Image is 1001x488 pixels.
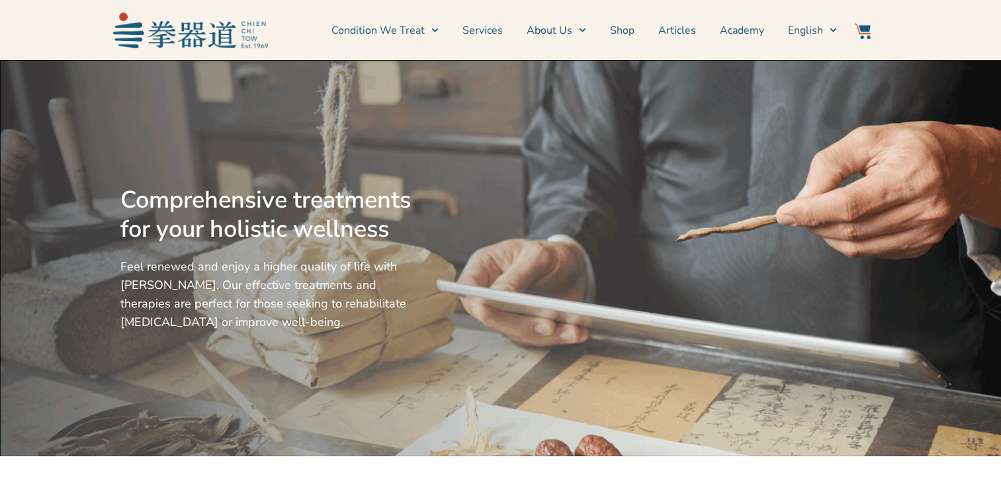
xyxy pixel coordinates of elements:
span: English [788,22,823,38]
h2: Comprehensive treatments for your holistic wellness [120,186,417,244]
nav: Menu [275,14,837,47]
a: Articles [658,14,696,47]
a: About Us [527,14,586,47]
a: Shop [610,14,634,47]
a: Condition We Treat [331,14,439,47]
a: Services [462,14,503,47]
img: Website Icon-03 [855,23,871,39]
a: Academy [720,14,764,47]
a: English [788,14,837,47]
p: Feel renewed and enjoy a higher quality of life with [PERSON_NAME]. Our effective treatments and ... [120,257,417,331]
